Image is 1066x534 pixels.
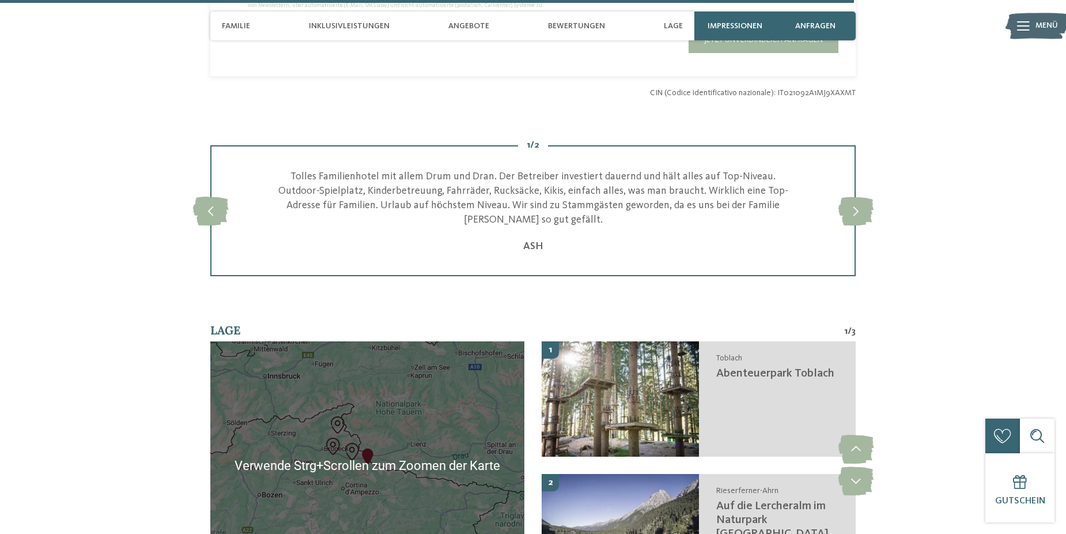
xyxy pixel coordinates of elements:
span: Toblach [716,354,742,362]
div: Auf zum neuen Waldspielplatz in Olang [324,438,342,455]
span: / [848,325,852,338]
div: Abenteuerpark Toblach [343,443,361,460]
span: CIN (Codice identificativo nazionale): IT021092A1MJ9XAXMT [650,88,856,99]
span: 2 [534,139,539,152]
span: 3 [852,325,856,338]
span: Lage [664,21,683,31]
span: anfragen [795,21,836,31]
span: Angebote [448,21,489,31]
div: Family Resort Rainer [359,448,376,465]
span: Impressionen [708,21,762,31]
span: / [530,139,534,152]
span: 2 [548,476,553,489]
span: Rieserferner-Ahrn [716,487,778,495]
span: Lage [210,323,240,337]
span: Familie [222,21,250,31]
span: Gutschein [995,497,1045,506]
span: Abenteuerpark Toblach [716,368,834,379]
div: Auf die Lercheralm im Naturpark Rieserferner-Ahrn [329,416,346,434]
span: 1 [549,344,552,356]
span: 1 [527,139,530,152]
span: Bewertungen [548,21,605,31]
span: Inklusivleistungen [309,21,390,31]
span: ASH [523,241,543,251]
a: Gutschein [985,453,1054,522]
p: Tolles Familienhotel mit allem Drum und Dran. Der Betreiber investiert dauernd und hält alles auf... [269,170,797,228]
span: 1 [844,325,848,338]
img: Unser Familienhotel in Sexten, euer Urlaubszuhause in den Dolomiten [542,341,699,457]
